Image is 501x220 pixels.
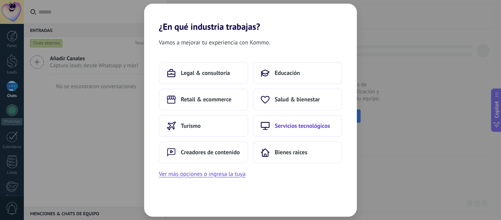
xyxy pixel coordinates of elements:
span: Educación [275,69,300,77]
button: Educación [253,62,342,84]
button: Creadores de contenido [159,141,248,163]
h2: ¿En qué industria trabajas? [144,4,357,32]
button: Salud & bienestar [253,89,342,111]
span: Legal & consultoría [181,69,230,77]
span: Retail & ecommerce [181,96,231,103]
span: Vamos a mejorar tu experiencia con Kommo. [159,38,270,47]
span: Salud & bienestar [275,96,320,103]
button: Servicios tecnológicos [253,115,342,137]
span: Servicios tecnológicos [275,122,330,130]
button: Turismo [159,115,248,137]
span: Creadores de contenido [181,149,240,156]
span: Turismo [181,122,201,130]
button: Retail & ecommerce [159,89,248,111]
button: Ver más opciones o ingresa la tuya [159,169,245,179]
button: Bienes raíces [253,141,342,163]
button: Legal & consultoría [159,62,248,84]
span: Bienes raíces [275,149,307,156]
